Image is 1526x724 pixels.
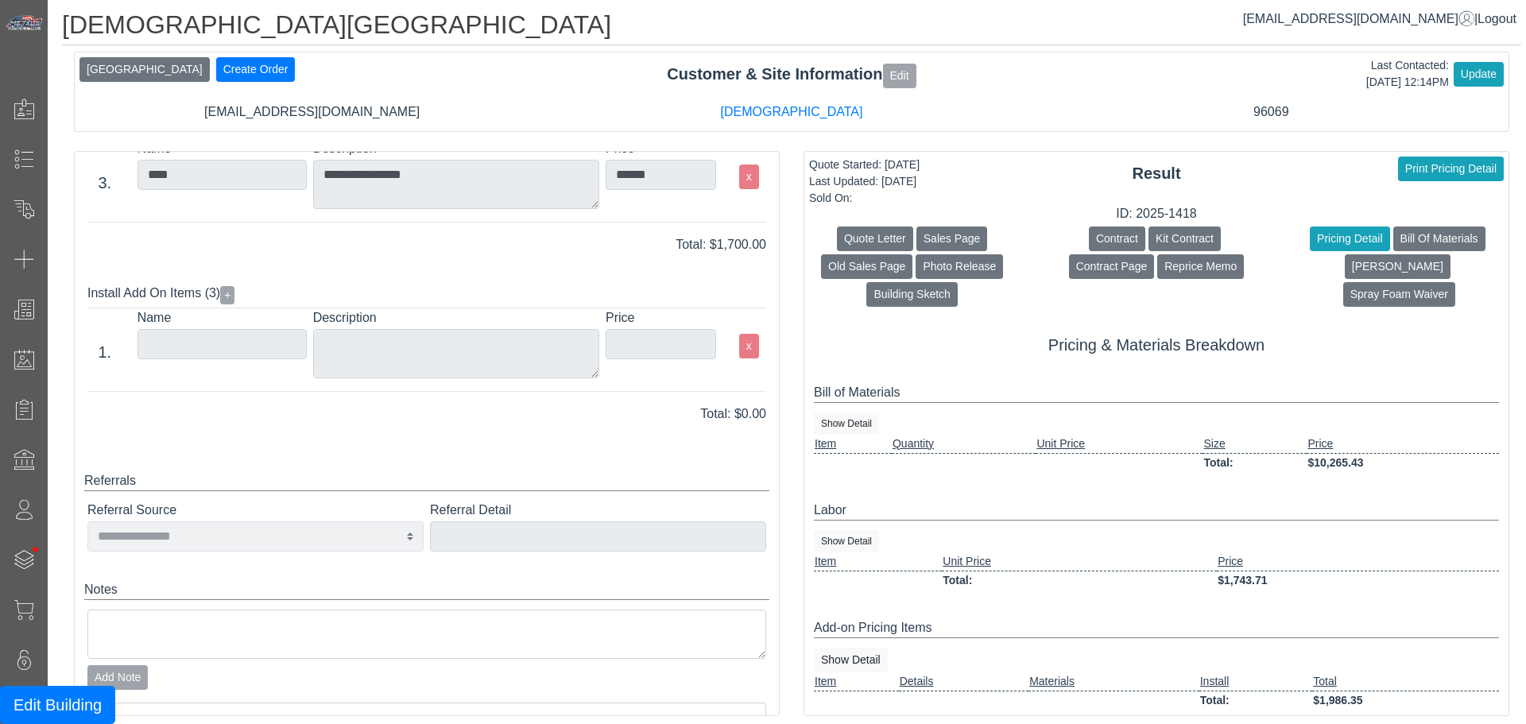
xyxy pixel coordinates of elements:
td: Materials [1028,672,1199,691]
button: Sales Page [916,226,988,251]
button: Show Detail [814,530,879,552]
div: Referrals [84,471,769,491]
button: Bill Of Materials [1393,226,1485,251]
td: Price [1307,435,1499,454]
button: Add Note [87,665,148,690]
label: Description [313,308,599,327]
button: Pricing Detail [1310,226,1389,251]
div: 1. [79,340,131,364]
div: Labor [814,501,1499,521]
button: Building Sketch [866,282,958,307]
a: [EMAIL_ADDRESS][DOMAIN_NAME] [1243,12,1474,25]
div: Last Contacted: [DATE] 12:14PM [1366,57,1449,91]
button: Create Order [216,57,296,82]
button: x [739,334,759,358]
div: Customer & Site Information [75,62,1509,87]
td: Total: [942,571,1217,590]
td: Unit Price [1036,435,1203,454]
div: Install Add On Items (3) [87,280,766,308]
div: Notes [84,580,769,600]
button: Spray Foam Waiver [1343,282,1455,307]
img: Metals Direct Inc Logo [5,14,45,32]
td: Item [814,435,892,454]
div: ID: 2025-1418 [804,204,1509,223]
td: Unit Price [942,552,1217,571]
td: Total [1312,672,1499,691]
button: Show Detail [814,412,879,435]
div: Quote Started: [DATE] [809,157,920,173]
div: 96069 [1032,103,1511,122]
button: Update [1454,62,1504,87]
td: Quantity [892,435,1036,454]
button: Print Pricing Detail [1398,157,1504,181]
h5: Pricing & Materials Breakdown [814,335,1499,354]
td: Total: [1199,691,1313,710]
td: $10,265.43 [1307,453,1499,472]
label: Referral Source [87,501,424,520]
button: [PERSON_NAME] [1345,254,1450,279]
td: Install [1199,672,1313,691]
button: Edit [883,64,916,88]
button: Show Detail [814,648,888,672]
td: Price [1217,552,1499,571]
button: Reprice Memo [1157,254,1244,279]
button: Photo Release [916,254,1003,279]
div: Add-on Pricing Items [814,618,1499,638]
label: Referral Detail [430,501,766,520]
div: | [1243,10,1516,29]
span: Logout [1478,12,1516,25]
button: + [220,286,234,304]
td: Details [899,672,1028,691]
td: Item [814,552,942,571]
td: Total: [1203,453,1307,472]
div: Bill of Materials [814,383,1499,403]
div: Last Updated: [DATE] [809,173,920,190]
div: Result [804,161,1509,185]
button: Contract [1089,226,1145,251]
button: [GEOGRAPHIC_DATA] [79,57,210,82]
td: Size [1203,435,1307,454]
div: Sold On: [809,190,920,207]
a: [DEMOGRAPHIC_DATA] [721,105,863,118]
button: Contract Page [1069,254,1155,279]
td: Item [814,672,899,691]
h1: [DEMOGRAPHIC_DATA][GEOGRAPHIC_DATA] [62,10,1521,45]
div: 3. [79,171,131,195]
button: Old Sales Page [821,254,912,279]
button: Kit Contract [1148,226,1221,251]
button: x [739,165,759,189]
td: $1,986.35 [1312,691,1499,710]
td: $1,743.71 [1217,571,1499,590]
button: Quote Letter [837,226,913,251]
label: Price [606,308,716,327]
div: [EMAIL_ADDRESS][DOMAIN_NAME] [72,103,552,122]
div: Total: $1,700.00 [76,235,778,254]
div: Total: $0.00 [76,405,778,424]
span: • [15,524,56,575]
label: Name [137,308,307,327]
